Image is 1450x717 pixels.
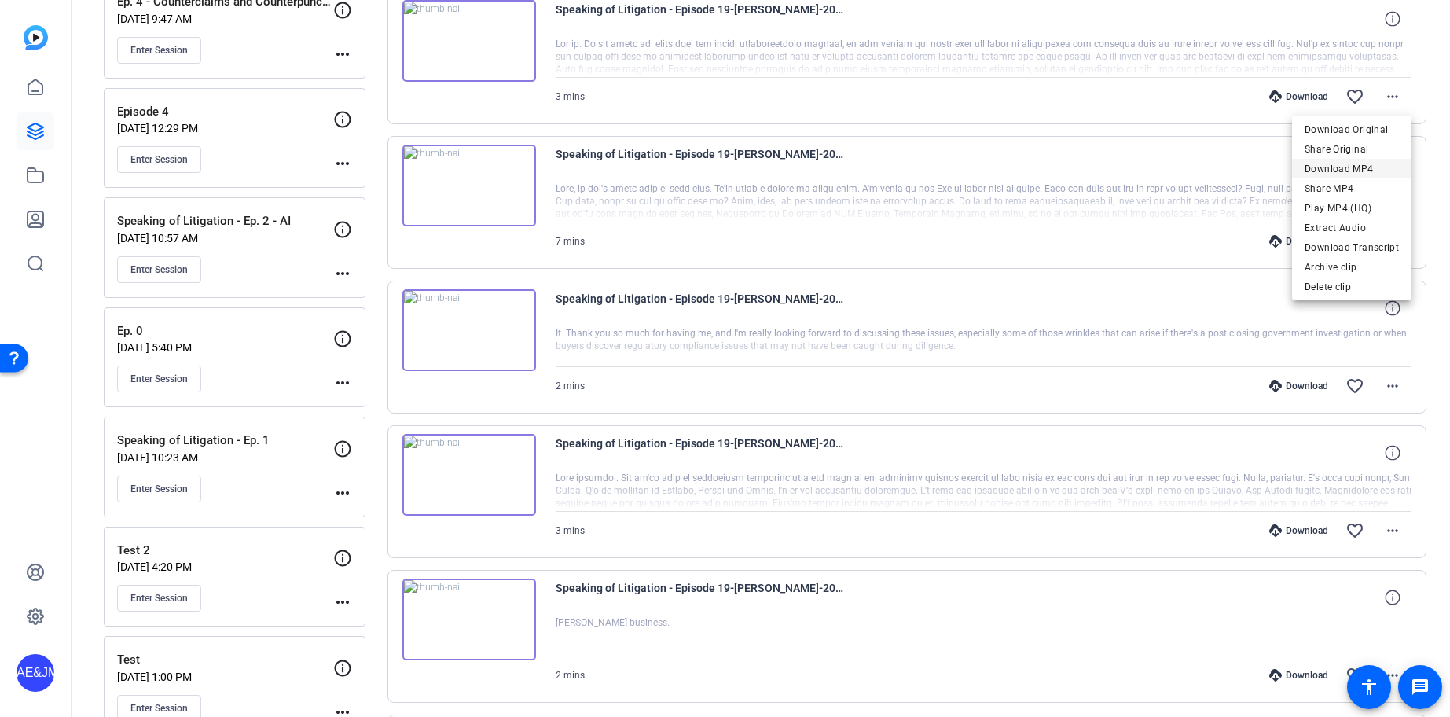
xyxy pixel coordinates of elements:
[1305,199,1399,218] span: Play MP4 (HQ)
[1305,160,1399,178] span: Download MP4
[1305,219,1399,237] span: Extract Audio
[1305,278,1399,296] span: Delete clip
[1305,120,1399,139] span: Download Original
[1305,179,1399,198] span: Share MP4
[1305,238,1399,257] span: Download Transcript
[1305,258,1399,277] span: Archive clip
[1305,140,1399,159] span: Share Original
